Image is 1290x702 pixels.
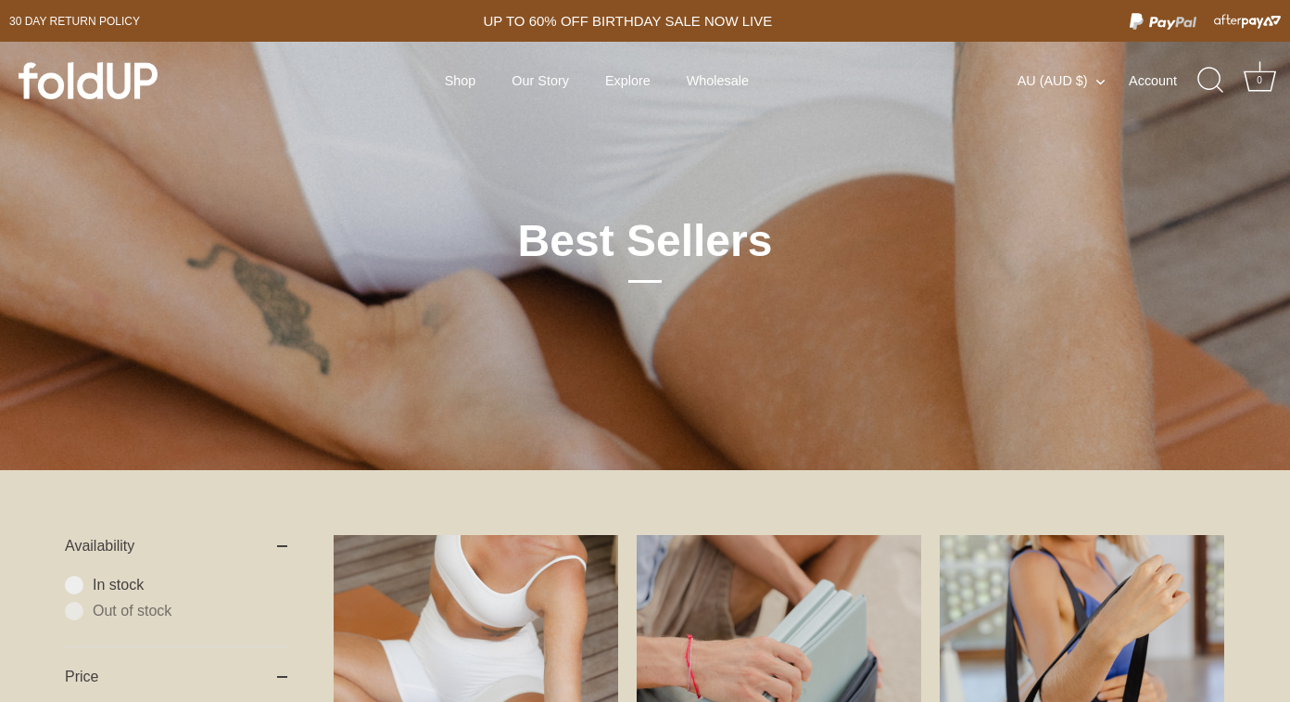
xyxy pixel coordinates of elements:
[19,62,158,99] img: foldUP
[429,63,492,98] a: Shop
[1018,72,1125,89] button: AU (AUD $)
[316,213,974,283] h1: Best Sellers
[496,63,585,98] a: Our Story
[65,517,287,576] summary: Availability
[670,63,765,98] a: Wholesale
[93,602,287,620] span: Out of stock
[399,63,795,98] div: Primary navigation
[9,10,140,32] a: 30 day Return policy
[93,576,287,594] span: In stock
[1239,60,1280,101] a: Cart
[19,62,195,99] a: foldUP
[1129,70,1195,92] a: Account
[1191,60,1232,101] a: Search
[589,63,666,98] a: Explore
[1250,71,1269,90] div: 0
